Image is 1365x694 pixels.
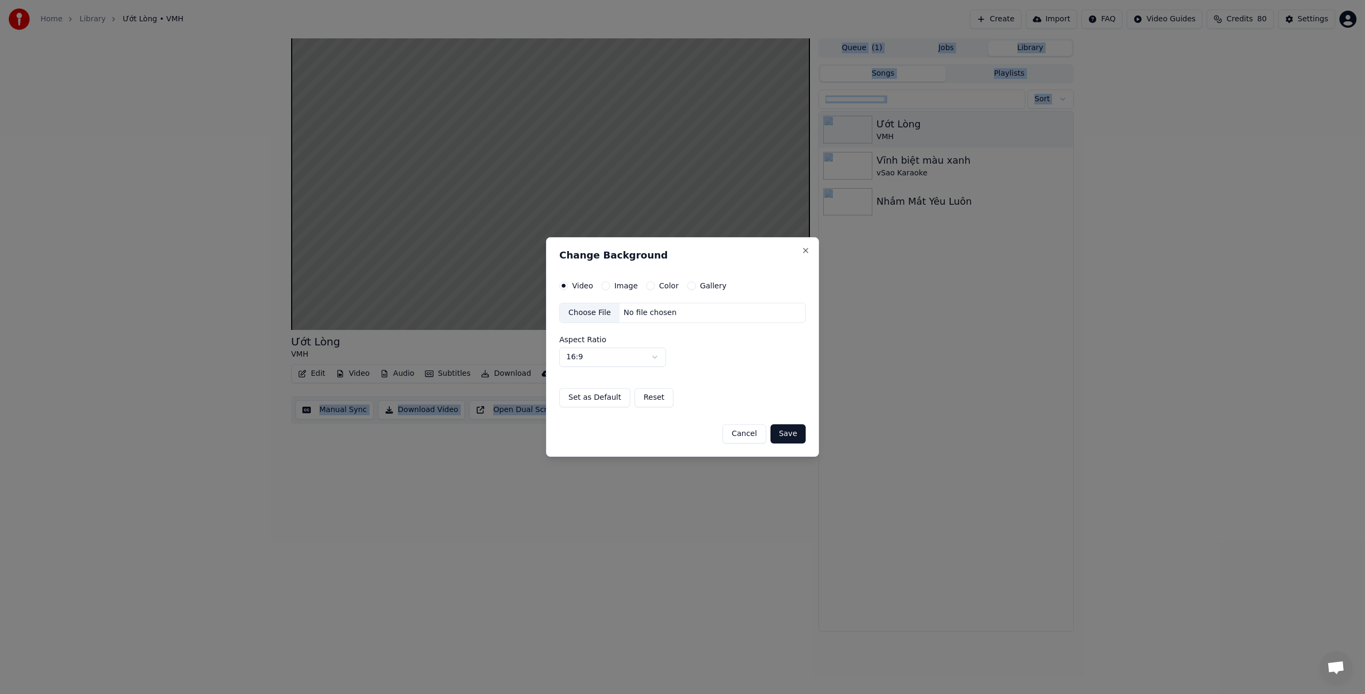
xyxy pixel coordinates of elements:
div: Choose File [560,303,620,322]
label: Video [572,282,593,289]
label: Gallery [700,282,727,289]
label: Color [659,282,679,289]
div: No file chosen [620,308,681,318]
button: Cancel [722,424,766,443]
button: Set as Default [559,388,630,407]
button: Save [770,424,806,443]
h2: Change Background [559,251,806,260]
label: Aspect Ratio [559,336,806,343]
label: Image [614,282,638,289]
button: Reset [635,388,673,407]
